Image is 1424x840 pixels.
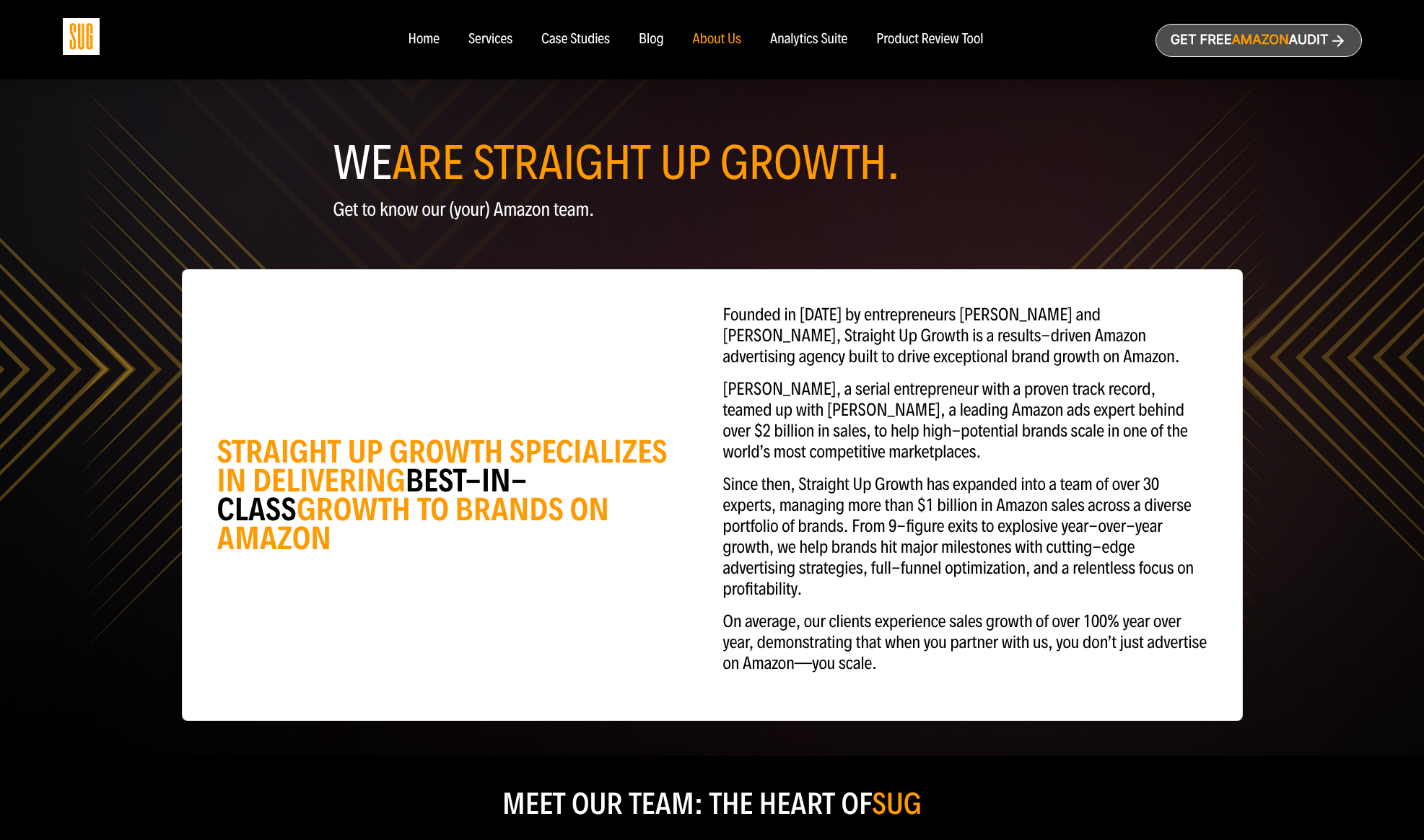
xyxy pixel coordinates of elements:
[723,305,1207,367] p: Founded in [DATE] by entrepreneurs [PERSON_NAME] and [PERSON_NAME], Straight Up Growth is a resul...
[693,32,742,48] a: About Us
[217,437,702,553] div: STRAIGHT UP GROWTH SPECIALIZES IN DELIVERING GROWTH TO BRANDS ON AMAZON
[408,32,439,48] a: Home
[392,134,900,192] span: ARE STRAIGHT UP GROWTH.
[63,18,100,55] img: Sug
[723,474,1207,600] p: Since then, Straight Up Growth has expanded into a team of over 30 experts, managing more than $1...
[1231,32,1288,48] span: Amazon
[770,32,847,48] a: Analytics Suite
[723,611,1207,674] p: On average, our clients experience sales growth of over 100% year over year, demonstrating that w...
[468,32,512,48] a: Services
[333,141,1091,185] h1: WE
[541,32,610,48] a: Case Studies
[333,199,1091,220] p: Get to know our (your) Amazon team.
[1156,24,1362,57] a: Get freeAmazonAudit
[876,32,983,48] a: Product Review Tool
[217,461,528,529] span: BEST-IN-CLASS
[723,379,1207,463] p: [PERSON_NAME], a serial entrepreneur with a proven track record, teamed up with [PERSON_NAME], a ...
[872,785,922,822] span: SUG
[639,32,664,48] a: Blog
